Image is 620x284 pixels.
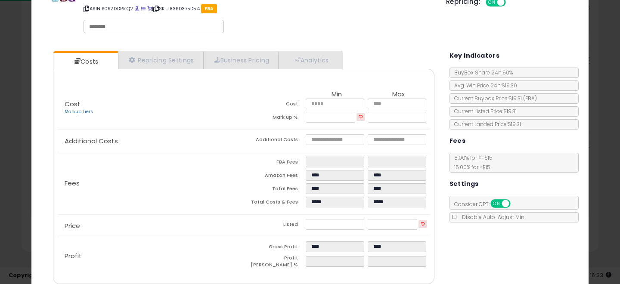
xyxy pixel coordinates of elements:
span: Current Listed Price: $19.31 [450,108,517,115]
td: Profit [PERSON_NAME] % [244,255,306,271]
a: Business Pricing [203,51,279,69]
span: Disable Auto-Adjust Min [458,213,524,221]
h5: Key Indicators [449,50,500,61]
span: Consider CPT: [450,201,522,208]
span: 15.00 % for > $15 [450,164,490,171]
td: Total Fees [244,183,306,197]
a: BuyBox page [135,5,139,12]
a: All offer listings [141,5,146,12]
a: Costs [53,53,117,70]
p: Profit [58,253,244,259]
span: FBA [201,4,217,13]
p: Fees [58,180,244,187]
td: Total Costs & Fees [244,197,306,210]
p: Cost [58,101,244,115]
a: Your listing only [147,5,152,12]
td: Amazon Fees [244,170,306,183]
h5: Fees [449,136,466,146]
span: ON [491,200,502,207]
p: ASIN: B09ZDDRKQ2 | SKU: 83BD375D54 [84,2,433,15]
th: Min [306,91,368,99]
td: Listed [244,219,306,232]
span: BuyBox Share 24h: 50% [450,69,513,76]
a: Analytics [278,51,342,69]
th: Max [368,91,430,99]
p: Additional Costs [58,138,244,145]
span: OFF [509,200,523,207]
span: 8.00 % for <= $15 [450,154,493,171]
td: Mark up % [244,112,306,125]
a: Markup Tiers [65,108,93,115]
p: Price [58,222,244,229]
span: Current Buybox Price: [450,95,537,102]
a: Repricing Settings [118,51,203,69]
span: Avg. Win Price 24h: $19.30 [450,82,517,89]
td: Gross Profit [244,241,306,255]
td: FBA Fees [244,157,306,170]
td: Cost [244,99,306,112]
span: $19.31 [508,95,537,102]
td: Additional Costs [244,134,306,148]
h5: Settings [449,179,479,189]
span: Current Landed Price: $19.31 [450,120,521,128]
span: ( FBA ) [523,95,537,102]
